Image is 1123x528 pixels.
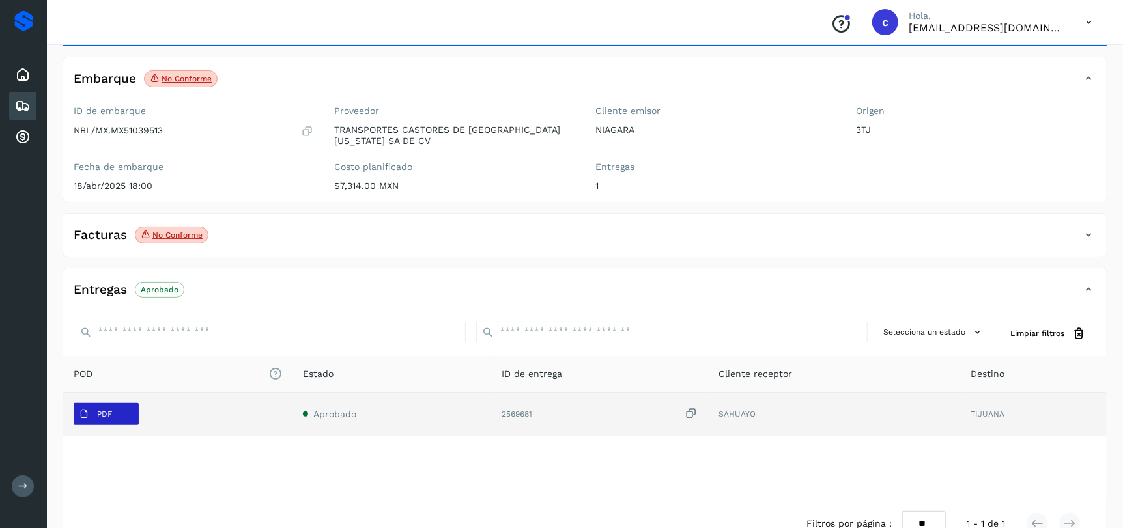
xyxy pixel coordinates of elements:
label: Cliente emisor [595,105,836,117]
span: Destino [971,367,1005,381]
div: Embarques [9,92,36,120]
span: Cliente receptor [719,367,793,381]
p: Hola, [909,10,1065,21]
h4: Entregas [74,283,127,298]
p: No conforme [152,230,203,240]
button: Selecciona un estado [878,322,989,343]
p: NIAGARA [595,124,836,135]
div: Inicio [9,61,36,89]
p: NBL/MX.MX51039513 [74,125,163,136]
p: 3TJ [857,124,1097,135]
span: Estado [303,367,334,381]
div: EmbarqueNo conforme [63,68,1107,100]
p: cuentasespeciales8_met@castores.com.mx [909,21,1065,34]
td: SAHUAYO [709,393,961,436]
label: Fecha de embarque [74,161,314,173]
label: Entregas [595,161,836,173]
div: Cuentas por cobrar [9,123,36,152]
p: Aprobado [141,285,178,294]
label: Costo planificado [335,161,575,173]
div: 2569681 [502,407,698,421]
span: Aprobado [313,409,356,419]
p: 18/abr/2025 18:00 [74,180,314,191]
h4: Embarque [74,72,136,87]
p: 1 [595,180,836,191]
label: Origen [857,105,1097,117]
p: TRANSPORTES CASTORES DE [GEOGRAPHIC_DATA][US_STATE] SA DE CV [335,124,575,146]
td: TIJUANA [961,393,1107,436]
span: POD [74,367,282,381]
div: FacturasNo conforme [63,224,1107,257]
button: PDF [74,403,139,425]
p: PDF [97,410,112,419]
span: ID de entrega [502,367,562,381]
p: No conforme [162,74,212,83]
label: Proveedor [335,105,575,117]
h4: Facturas [74,228,127,243]
button: Limpiar filtros [1000,322,1096,346]
label: ID de embarque [74,105,314,117]
p: $7,314.00 MXN [335,180,575,191]
span: Limpiar filtros [1010,327,1064,339]
div: EntregasAprobado [63,279,1107,311]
